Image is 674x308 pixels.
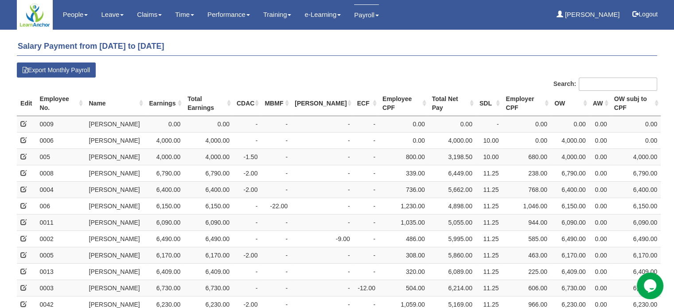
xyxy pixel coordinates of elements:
td: - [261,148,291,165]
td: 320.00 [379,263,429,280]
a: Payroll [354,4,379,25]
td: 6,790.00 [145,165,184,181]
td: - [354,247,379,263]
td: 4,898.00 [429,198,476,214]
td: 6,170.00 [184,247,233,263]
td: [PERSON_NAME] [85,181,145,198]
td: -9.00 [291,230,353,247]
td: 0.00 [502,116,551,132]
td: 6,150.00 [611,198,661,214]
td: [PERSON_NAME] [85,230,145,247]
a: e-Learning [304,4,341,25]
td: 606.00 [502,280,551,296]
a: Time [175,4,194,25]
td: 4,000.00 [184,132,233,148]
td: 6,730.00 [611,280,661,296]
td: 3,198.50 [429,148,476,165]
td: - [354,132,379,148]
td: 6,150.00 [184,198,233,214]
td: 1,035.00 [379,214,429,230]
td: 0.00 [589,214,611,230]
td: 6,409.00 [145,263,184,280]
a: Performance [207,4,250,25]
a: Leave [101,4,124,25]
td: [PERSON_NAME] [85,263,145,280]
th: SDL : activate to sort column ascending [476,91,503,116]
td: - [354,148,379,165]
td: - [233,116,261,132]
td: - [261,132,291,148]
td: 5,055.00 [429,214,476,230]
td: 308.00 [379,247,429,263]
td: 6,170.00 [145,247,184,263]
td: 4,000.00 [145,148,184,165]
td: - [354,181,379,198]
td: 11.25 [476,247,503,263]
td: 0002 [36,230,86,247]
td: 0004 [36,181,86,198]
input: Search: [579,78,657,91]
td: - [233,263,261,280]
td: [PERSON_NAME] [85,280,145,296]
td: 0.00 [589,148,611,165]
td: - [291,165,353,181]
td: 0.00 [611,116,661,132]
td: - [291,247,353,263]
td: 225.00 [502,263,551,280]
td: 0.00 [502,132,551,148]
td: 0006 [36,132,86,148]
td: - [291,132,353,148]
th: OW subj to CPF : activate to sort column ascending [611,91,661,116]
td: 0.00 [589,230,611,247]
img: logo.PNG [19,2,51,27]
td: [PERSON_NAME] [85,116,145,132]
td: - [233,198,261,214]
td: 800.00 [379,148,429,165]
td: 11.25 [476,280,503,296]
td: 6,090.00 [145,214,184,230]
td: 0.00 [589,280,611,296]
td: 768.00 [502,181,551,198]
th: CDAC : activate to sort column ascending [233,91,261,116]
td: 6,214.00 [429,280,476,296]
td: 6,449.00 [429,165,476,181]
td: 11.25 [476,165,503,181]
td: 10.00 [476,148,503,165]
td: 6,490.00 [551,230,589,247]
td: 6,090.00 [184,214,233,230]
th: Name : activate to sort column ascending [85,91,145,116]
iframe: chat widget [637,273,665,299]
td: - [261,280,291,296]
th: Earnings : activate to sort column ascending [145,91,184,116]
td: 0.00 [589,116,611,132]
td: 4,000.00 [551,132,589,148]
td: 6,150.00 [551,198,589,214]
th: MBMF : activate to sort column ascending [261,91,291,116]
td: 5,860.00 [429,247,476,263]
td: 6,400.00 [145,181,184,198]
label: Search: [553,78,657,91]
td: 6,090.00 [551,214,589,230]
td: 6,400.00 [611,181,661,198]
td: 6,409.00 [184,263,233,280]
td: -2.00 [233,247,261,263]
a: Export Monthly Payroll [17,62,96,78]
th: OW : activate to sort column ascending [551,91,589,116]
td: - [261,263,291,280]
td: - [261,214,291,230]
td: - [291,148,353,165]
td: 0.00 [589,165,611,181]
td: 4,000.00 [429,132,476,148]
th: Employer CPF : activate to sort column ascending [502,91,551,116]
a: People [63,4,88,25]
td: 4,000.00 [611,148,661,165]
td: -2.00 [233,165,261,181]
td: 11.25 [476,198,503,214]
td: 0011 [36,214,86,230]
button: Logout [626,4,664,25]
td: 6,730.00 [145,280,184,296]
td: - [233,132,261,148]
td: - [354,214,379,230]
td: 6,090.00 [611,214,661,230]
td: 0005 [36,247,86,263]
